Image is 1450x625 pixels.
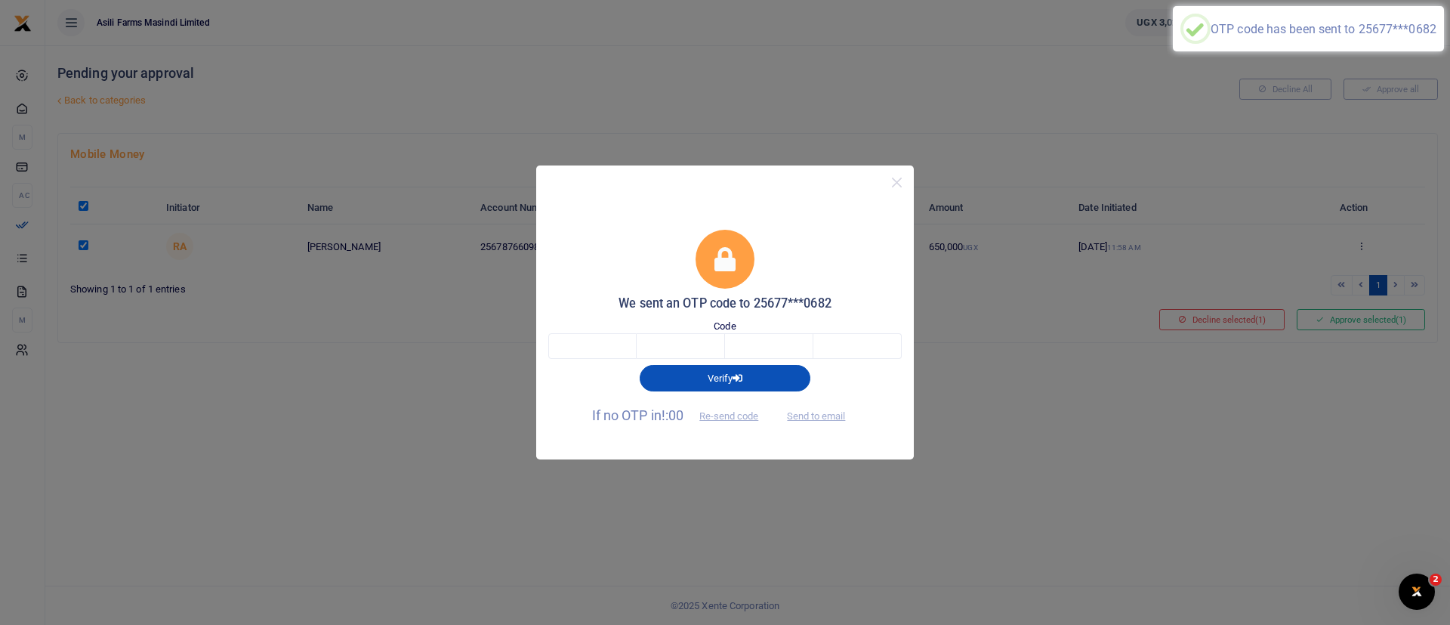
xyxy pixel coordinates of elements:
button: Verify [640,365,810,391]
span: If no OTP in [592,407,772,423]
span: 2 [1430,574,1442,586]
iframe: Intercom live chat [1399,574,1435,610]
span: !:00 [662,407,683,423]
button: Close [886,172,908,193]
label: Code [714,319,736,334]
div: OTP code has been sent to 25677***0682 [1211,22,1436,36]
h5: We sent an OTP code to 25677***0682 [548,296,902,311]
